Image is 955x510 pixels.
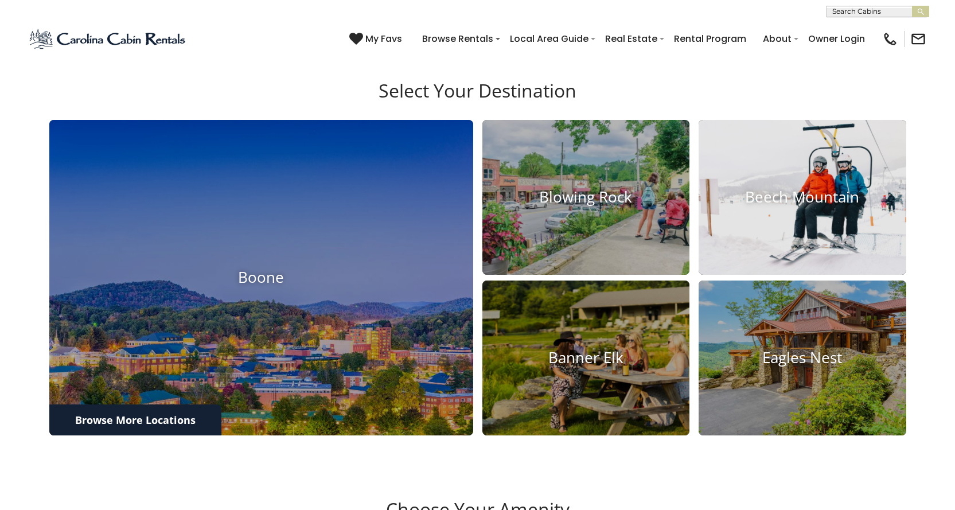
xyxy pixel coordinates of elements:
a: Blowing Rock [482,120,690,275]
h4: Banner Elk [482,349,690,367]
h4: Blowing Rock [482,189,690,207]
a: Browse Rentals [416,29,499,49]
img: phone-regular-black.png [882,31,898,47]
a: Owner Login [802,29,871,49]
a: My Favs [349,32,405,46]
a: Local Area Guide [504,29,594,49]
span: My Favs [365,32,402,46]
a: Eagles Nest [699,281,906,435]
h4: Eagles Nest [699,349,906,367]
a: Real Estate [599,29,663,49]
a: Boone [49,120,473,435]
h4: Boone [49,269,473,287]
h4: Beech Mountain [699,189,906,207]
a: Banner Elk [482,281,690,435]
img: mail-regular-black.png [910,31,926,47]
img: Blue-2.png [29,28,188,50]
a: Beech Mountain [699,120,906,275]
h3: Select Your Destination [48,80,908,120]
a: Browse More Locations [49,404,221,435]
a: Rental Program [668,29,752,49]
a: About [757,29,797,49]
